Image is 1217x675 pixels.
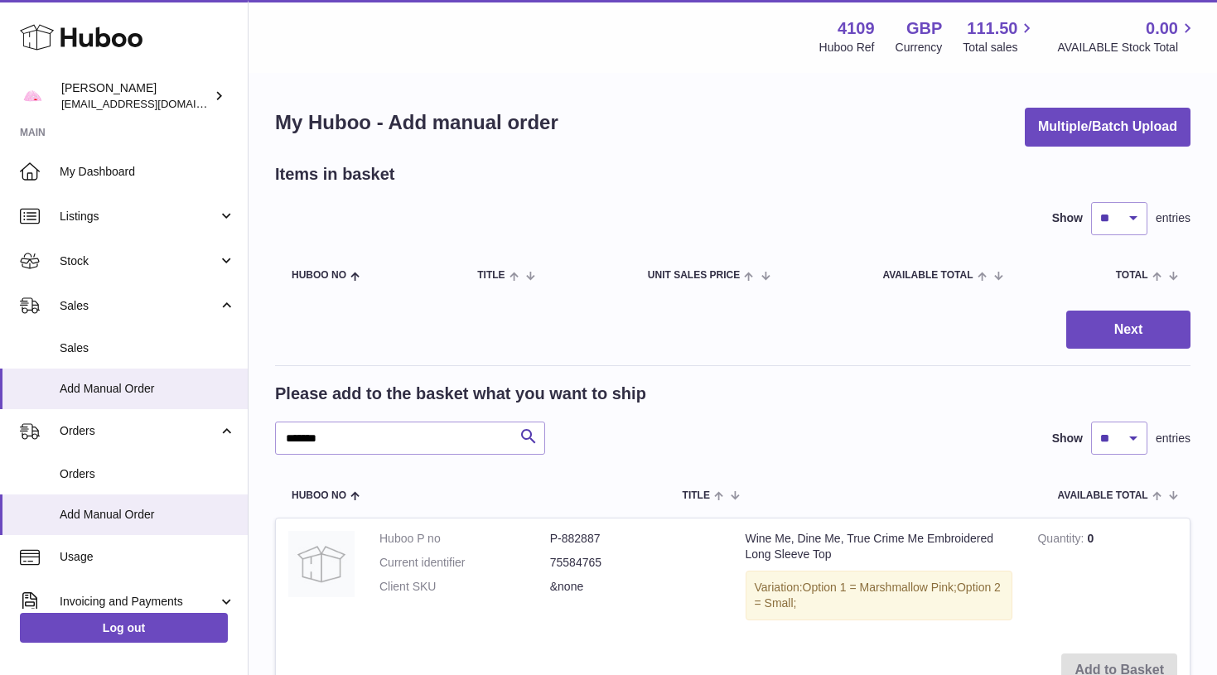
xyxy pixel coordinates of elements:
[1156,210,1190,226] span: entries
[477,270,505,281] span: Title
[60,164,235,180] span: My Dashboard
[60,340,235,356] span: Sales
[292,270,346,281] span: Huboo no
[896,40,943,55] div: Currency
[1052,431,1083,446] label: Show
[20,613,228,643] a: Log out
[1037,532,1087,549] strong: Quantity
[882,270,973,281] span: AVAILABLE Total
[550,555,721,571] dd: 75584765
[1025,518,1190,641] td: 0
[60,549,235,565] span: Usage
[550,531,721,547] dd: P-882887
[60,253,218,269] span: Stock
[275,383,646,405] h2: Please add to the basket what you want to ship
[60,423,218,439] span: Orders
[1052,210,1083,226] label: Show
[648,270,740,281] span: Unit Sales Price
[550,579,721,595] dd: &none
[288,531,355,597] img: Wine Me, Dine Me, True Crime Me Embroidered Long Sleeve Top
[61,80,210,112] div: [PERSON_NAME]
[379,555,550,571] dt: Current identifier
[60,298,218,314] span: Sales
[755,581,1001,610] span: Option 2 = Small;
[963,40,1036,55] span: Total sales
[838,17,875,40] strong: 4109
[379,531,550,547] dt: Huboo P no
[1057,17,1197,55] a: 0.00 AVAILABLE Stock Total
[733,518,1026,641] td: Wine Me, Dine Me, True Crime Me Embroidered Long Sleeve Top
[1057,40,1197,55] span: AVAILABLE Stock Total
[60,594,218,610] span: Invoicing and Payments
[1025,108,1190,147] button: Multiple/Batch Upload
[746,571,1013,620] div: Variation:
[967,17,1017,40] span: 111.50
[275,109,558,136] h1: My Huboo - Add manual order
[292,490,346,501] span: Huboo no
[1156,431,1190,446] span: entries
[1058,490,1148,501] span: AVAILABLE Total
[819,40,875,55] div: Huboo Ref
[60,381,235,397] span: Add Manual Order
[379,579,550,595] dt: Client SKU
[275,163,395,186] h2: Items in basket
[60,209,218,224] span: Listings
[20,84,45,108] img: hello@limpetstore.com
[1066,311,1190,350] button: Next
[963,17,1036,55] a: 111.50 Total sales
[60,466,235,482] span: Orders
[683,490,710,501] span: Title
[60,507,235,523] span: Add Manual Order
[61,97,244,110] span: [EMAIL_ADDRESS][DOMAIN_NAME]
[906,17,942,40] strong: GBP
[1146,17,1178,40] span: 0.00
[1116,270,1148,281] span: Total
[803,581,957,594] span: Option 1 = Marshmallow Pink;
